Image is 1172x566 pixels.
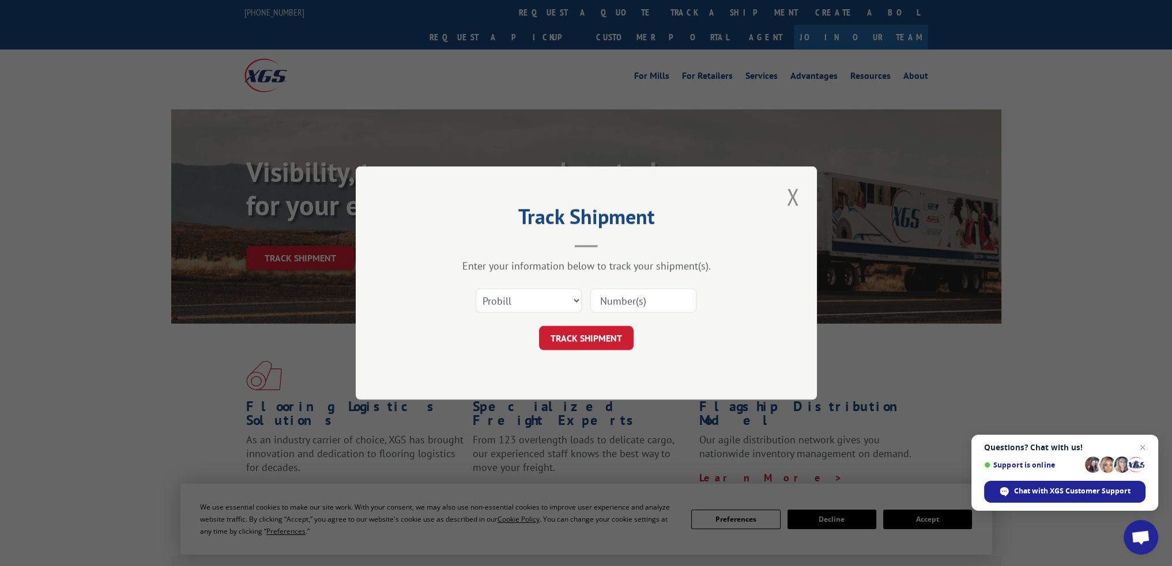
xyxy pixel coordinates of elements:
[413,259,759,272] div: Enter your information below to track your shipment(s).
[1014,486,1130,496] span: Chat with XGS Customer Support
[1124,520,1158,554] a: Open chat
[984,481,1145,503] span: Chat with XGS Customer Support
[413,208,759,230] h2: Track Shipment
[984,461,1081,469] span: Support is online
[984,443,1145,452] span: Questions? Chat with us!
[539,326,634,350] button: TRACK SHIPMENT
[783,181,802,212] button: Close modal
[590,288,696,313] input: Number(s)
